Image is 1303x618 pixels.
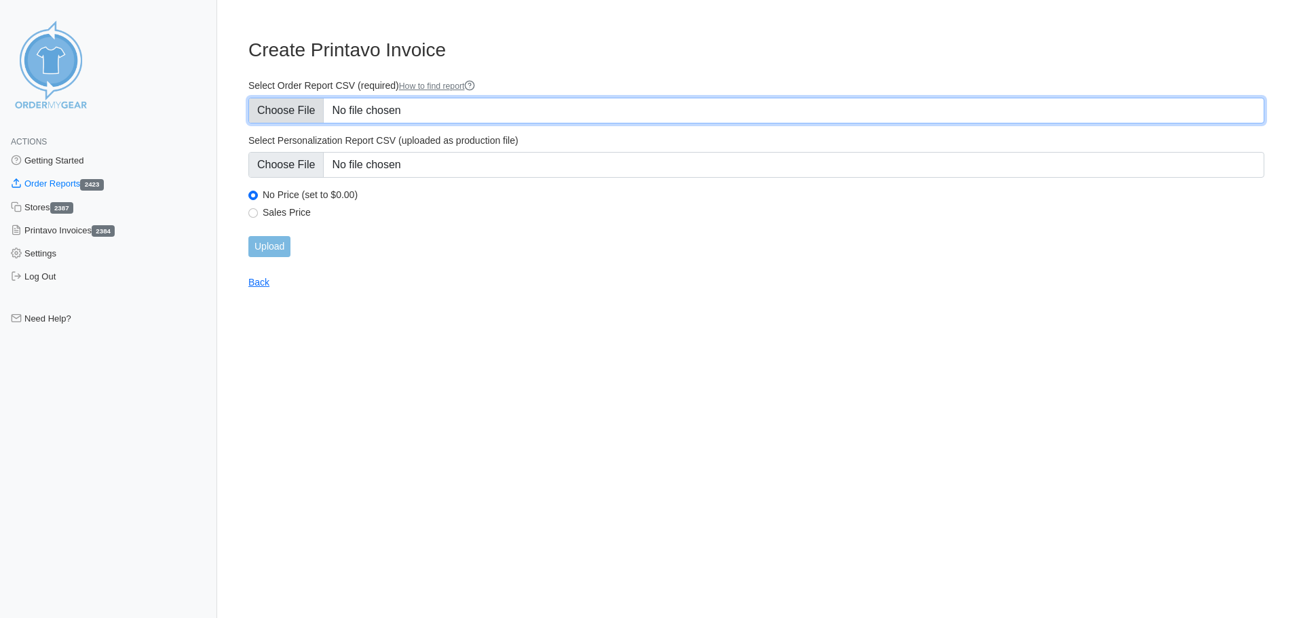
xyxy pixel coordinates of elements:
[248,79,1264,92] label: Select Order Report CSV (required)
[50,202,73,214] span: 2387
[263,189,1264,201] label: No Price (set to $0.00)
[248,236,290,257] input: Upload
[248,39,1264,62] h3: Create Printavo Invoice
[11,137,47,147] span: Actions
[399,81,476,91] a: How to find report
[248,277,269,288] a: Back
[263,206,1264,218] label: Sales Price
[248,134,1264,147] label: Select Personalization Report CSV (uploaded as production file)
[92,225,115,237] span: 2384
[80,179,103,191] span: 2423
